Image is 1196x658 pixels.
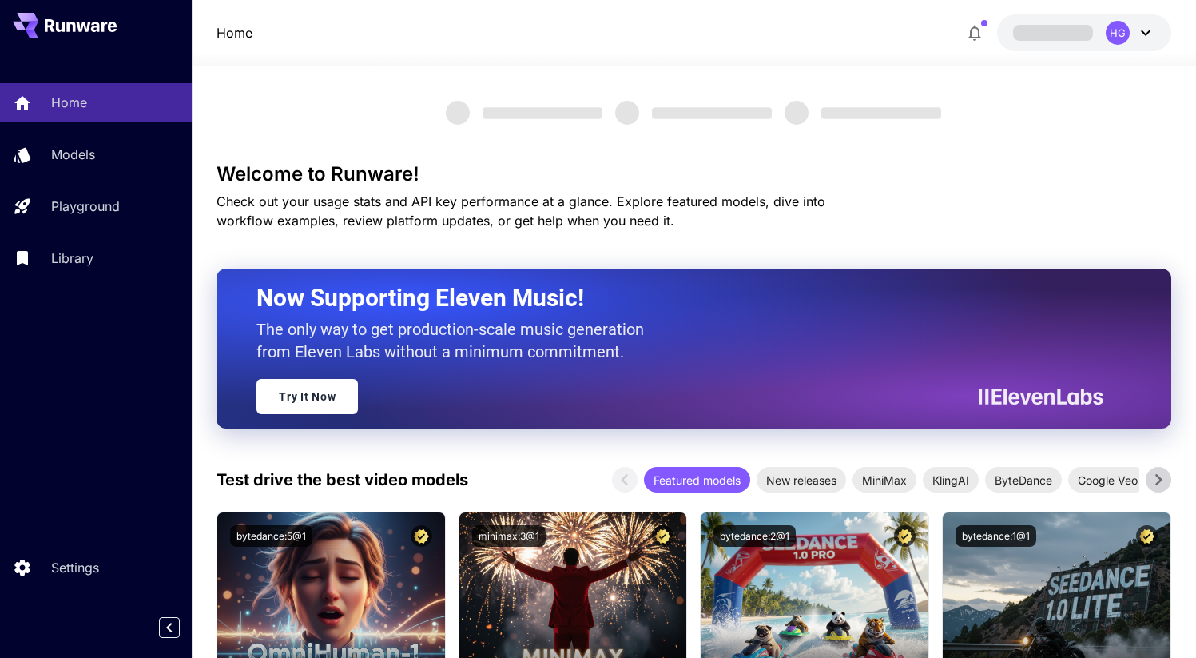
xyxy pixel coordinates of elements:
div: MiniMax [852,467,916,493]
span: ByteDance [985,472,1062,489]
button: HG [997,14,1171,51]
h3: Welcome to Runware! [217,163,1170,185]
button: bytedance:1@1 [956,525,1036,547]
div: New releases [757,467,846,493]
span: New releases [757,472,846,489]
div: ByteDance [985,467,1062,493]
button: Certified Model – Vetted for best performance and includes a commercial license. [894,525,916,547]
button: minimax:3@1 [472,525,546,547]
p: Models [51,145,95,164]
div: Collapse sidebar [171,613,192,642]
div: KlingAI [923,467,979,493]
div: HG [1106,21,1130,45]
span: Featured models [644,472,750,489]
p: Home [51,93,87,112]
p: Library [51,249,93,268]
a: Home [217,23,252,42]
span: MiniMax [852,472,916,489]
button: Certified Model – Vetted for best performance and includes a commercial license. [411,525,432,547]
p: Playground [51,197,120,216]
h2: Now Supporting Eleven Music! [256,283,1091,313]
p: The only way to get production-scale music generation from Eleven Labs without a minimum commitment. [256,318,656,363]
p: Test drive the best video models [217,468,468,492]
button: Certified Model – Vetted for best performance and includes a commercial license. [1136,525,1158,547]
a: Try It Now [256,379,358,414]
button: bytedance:5@1 [230,525,312,547]
p: Settings [51,558,99,577]
div: Featured models [644,467,750,493]
span: Check out your usage stats and API key performance at a glance. Explore featured models, dive int... [217,193,825,229]
span: Google Veo [1068,472,1147,489]
button: Collapse sidebar [159,617,180,638]
button: bytedance:2@1 [713,525,796,547]
div: Google Veo [1068,467,1147,493]
nav: breadcrumb [217,23,252,42]
button: Certified Model – Vetted for best performance and includes a commercial license. [652,525,673,547]
span: KlingAI [923,472,979,489]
